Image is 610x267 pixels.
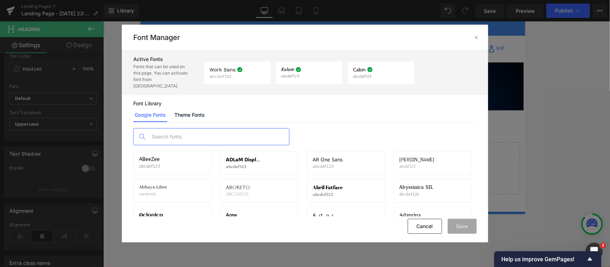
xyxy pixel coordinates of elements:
[20,27,84,35] img: Viral Ecom Adz
[226,164,261,169] p: abcdef123
[139,212,163,218] span: Aclonica
[266,26,288,36] span: Join VIP
[353,67,366,72] span: Cabin
[353,74,373,79] p: abcdef123
[139,185,167,190] span: Abhaya Libre
[262,25,292,37] a: Join VIP
[226,157,261,162] span: ADLaM Display
[215,25,260,37] a: Submit Forms
[226,192,251,197] p: abcdef123
[313,212,337,218] span: Actor
[209,74,243,79] p: abcdef123
[149,152,213,167] a: Explore Blocks
[400,192,435,197] p: abcdef123
[448,219,477,234] button: Save
[184,26,209,36] span: Examples
[281,74,301,79] p: abcdef123
[133,64,189,89] p: Fonts that can be used on this page. You can activate font from [GEOGRAPHIC_DATA].
[281,67,294,72] span: Kalam
[313,192,344,197] p: abcdef123
[7,85,425,100] h1: Your heading text goes here
[133,56,163,62] span: Active Fonts
[219,26,256,36] span: Submit Forms
[144,26,168,36] span: Packages
[313,157,343,162] span: AR One Sans
[600,243,606,248] span: 2
[133,108,167,122] a: Google Fonts
[226,212,237,218] span: Acme
[180,25,213,37] a: Examples
[400,157,435,162] span: [PERSON_NAME]
[139,164,161,169] p: abcdef123
[400,164,435,169] p: abcdef123
[209,67,235,72] span: Work Sans
[400,212,421,218] span: Adamina
[133,101,476,106] p: Font Library
[148,129,289,145] input: Search fonts
[219,152,283,167] a: Add Single Section
[173,108,206,122] a: Theme Fonts
[501,255,594,263] button: Show survey - Help us improve GemPages!
[226,185,250,190] span: Aboreto
[133,33,180,42] h2: Font Manager
[139,157,160,162] span: ABeeZee
[387,22,413,39] a: VIP
[313,164,344,169] p: abcdef123
[313,185,343,190] span: Abril Fatface
[141,25,178,37] button: Packages
[190,75,242,86] span: Introducing
[408,219,442,234] button: Cancel
[400,185,433,190] span: Abyssinica SIL
[586,243,603,260] iframe: Intercom live chat
[139,192,168,197] p: abcdef123
[17,172,415,177] p: or Drag & Drop elements from left sidebar
[501,256,586,263] span: Help us improve GemPages!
